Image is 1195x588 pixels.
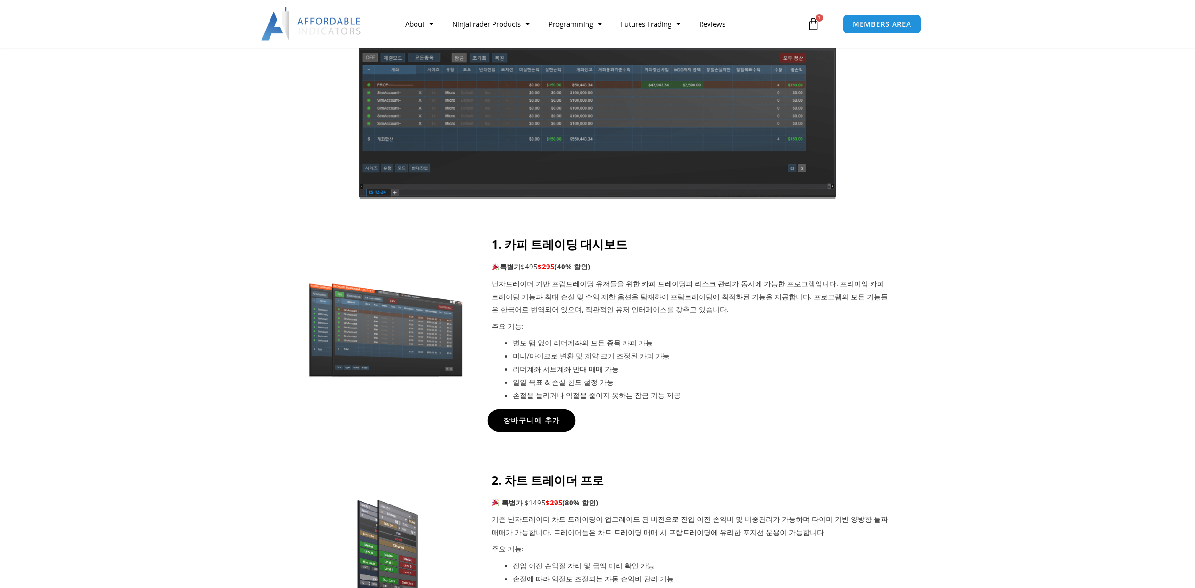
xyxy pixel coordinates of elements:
img: KoreanTranslation | Affordable Indicators – NinjaTrader [357,39,838,199]
li: 일일 목표 & 손실 한도 설정 가능 [513,376,891,389]
a: 1 [793,10,834,38]
li: 진입 이전 손익절 자리 및 금액 미리 확인 가능 [513,559,891,573]
span: 1 [816,14,823,22]
strong: 1. 카피 트레이딩 대시보드 [492,236,627,252]
strong: 특별가 [501,498,523,507]
li: 손절에 따라 익절도 조절되는 자동 손익비 관리 기능 [513,573,891,586]
a: 장바구니에 추가 [487,409,575,432]
li: 손절을 늘리거나 익절을 줄이지 못하는 잠금 기능 제공 [513,389,891,402]
li: 미니/마이크로 변환 및 계약 크기 조정된 카피 가능 [513,350,891,363]
a: About [396,13,443,35]
span: MEMBERS AREA [853,21,911,28]
p: 주요 기능: [492,320,891,333]
span: $295 [538,262,555,271]
img: 🎉 [492,263,499,270]
p: 기존 닌자트레이더 차트 트레이딩이 업그레이드 된 버전으로 진입 이전 손익비 및 비중관리가 가능하며 타이머 기반 양방향 돌파매매가 가능합니다. 트레이더들은 차트 트레이딩 매매 ... [492,513,891,539]
strong: 특별가 [492,262,521,271]
img: Screenshot 2024-11-20 151221 | Affordable Indicators – NinjaTrader [304,279,468,379]
li: 별도 탭 없이 리더계좌의 모든 종목 카피 가능 [513,336,891,350]
a: MEMBERS AREA [843,15,921,34]
p: 주요 기능: [492,542,891,556]
a: Programming [539,13,611,35]
a: Reviews [690,13,735,35]
p: 닌자트레이더 기반 프랍트레이딩 유저들을 위한 카피 트레이딩과 리스크 관리가 동시에 가능한 프로그램입니다. 프리미엄 카피 트레이딩 기능과 최대 손실 및 수익 제한 옵션을 탑재하... [492,277,891,317]
span: $495 [521,262,538,271]
strong: 2. 차트 트레이더 프로 [492,472,604,488]
span: 장바구니에 추가 [503,417,560,424]
img: 🎉 [492,499,499,506]
a: NinjaTrader Products [443,13,539,35]
b: (40% 할인) [555,262,590,271]
span: $1495 [524,498,546,507]
a: Futures Trading [611,13,690,35]
b: (80% 할인) [563,498,598,507]
li: 리더계좌 서브계좌 반대 매매 가능 [513,363,891,376]
nav: Menu [396,13,804,35]
b: $295 [546,498,563,507]
img: LogoAI | Affordable Indicators – NinjaTrader [261,7,362,41]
